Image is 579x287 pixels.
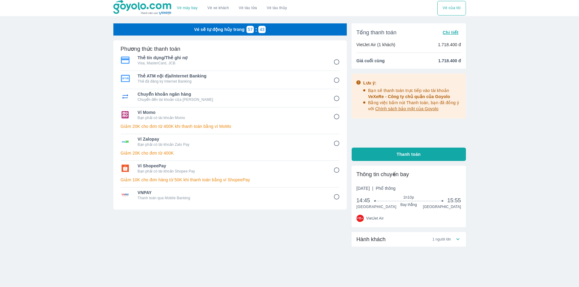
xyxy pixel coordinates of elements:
[177,6,198,10] a: Vé máy bay
[375,202,442,207] span: Bay thẳng
[121,177,339,183] p: Giảm 10K cho đơn hàng từ 50K khi thanh toán bằng ví ShopeePay
[138,163,325,169] span: Ví ShopeePay
[121,108,339,122] div: Ví MomoVí MomoBạn phải có tài khoản Momo
[234,1,262,15] a: Vé tàu lửa
[357,171,461,178] div: Thông tin chuyến bay
[376,186,395,191] span: Phổ thông
[375,195,442,200] span: 1h10p
[397,151,421,157] span: Thanh toán
[121,191,130,199] img: VNPAY
[368,88,450,99] span: Bạn sẽ thanh toán trực tiếp vào tài khoản
[121,165,130,172] img: Ví ShopeePay
[248,26,253,32] p: 57
[357,236,386,243] span: Hành khách
[138,79,325,84] p: Thẻ đã đăng ký Internet Banking
[138,55,325,61] span: Thẻ tín dụng/Thẻ ghi nợ
[437,1,466,15] button: Vé của tôi
[352,232,466,247] div: Hành khách1 người lớn
[433,237,451,242] span: 1 người lớn
[138,109,325,115] span: Ví Momo
[138,97,325,102] p: Chuyển đến tài khoản của [PERSON_NAME]
[121,123,339,129] p: Giảm 20K cho đơn từ 400K khi thanh toán bằng ví MoMo
[357,197,375,204] span: 14:45
[438,58,461,64] span: 1.718.400 đ
[138,61,325,66] p: Visa, MasterCard, JCB
[121,71,339,86] div: Thẻ ATM nội địa/Internet BankingThẻ ATM nội địa/Internet BankingThẻ đã đăng ký Internet Banking
[357,58,385,64] span: Giá cuối cùng
[207,6,229,10] a: Vé xe khách
[121,93,130,100] img: Chuyển khoản ngân hàng
[357,42,395,48] p: VietJet Air (1 khách)
[443,30,458,35] span: Chi tiết
[260,26,264,32] p: 43
[121,45,181,53] h6: Phương thức thanh toán
[121,150,339,156] p: Giảm 20K cho đơn từ 400K
[172,1,292,15] div: choose transportation mode
[121,56,130,64] img: Thẻ tín dụng/Thẻ ghi nợ
[368,100,462,112] p: Bằng việc bấm nút Thanh toán, bạn đã đồng ý với
[138,136,325,142] span: Ví Zalopay
[363,80,462,86] div: Lưu ý:
[138,169,325,174] p: Bạn phải có tài khoản Shopee Pay
[121,53,339,67] div: Thẻ tín dụng/Thẻ ghi nợThẻ tín dụng/Thẻ ghi nợVisa, MasterCard, JCB
[138,91,325,97] span: Chuyển khoản ngân hàng
[138,196,325,200] p: Thanh toán qua Mobile Banking
[121,111,130,118] img: Ví Momo
[138,142,325,147] p: Bạn phải có tài khoản Zalo Pay
[438,42,461,48] p: 1.718.400 đ
[352,148,466,161] button: Thanh toán
[440,28,461,37] button: Chi tiết
[138,115,325,120] p: Bạn phải có tài khoản Momo
[121,161,339,176] div: Ví ShopeePayVí ShopeePayBạn phải có tài khoản Shopee Pay
[194,26,245,32] p: Vé sẽ tự động hủy trong
[447,197,461,204] span: 15:55
[375,106,439,111] span: Chính sách bảo mật của Goyolo
[357,29,397,36] span: Tổng thanh toán
[372,186,374,191] span: |
[121,188,339,202] div: VNPAYVNPAYThanh toán qua Mobile Banking
[138,190,325,196] span: VNPAY
[254,26,258,32] p: :
[121,138,130,145] img: Ví Zalopay
[121,75,130,82] img: Thẻ ATM nội địa/Internet Banking
[121,134,339,149] div: Ví ZalopayVí ZalopayBạn phải có tài khoản Zalo Pay
[138,73,325,79] span: Thẻ ATM nội địa/Internet Banking
[368,94,450,99] span: VeXeRe - Công ty chủ quản của Goyolo
[366,216,384,221] span: VietJet Air
[121,89,339,104] div: Chuyển khoản ngân hàngChuyển khoản ngân hàngChuyển đến tài khoản của [PERSON_NAME]
[262,1,292,15] button: Vé tàu thủy
[357,185,396,191] span: [DATE]
[437,1,466,15] div: choose transportation mode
